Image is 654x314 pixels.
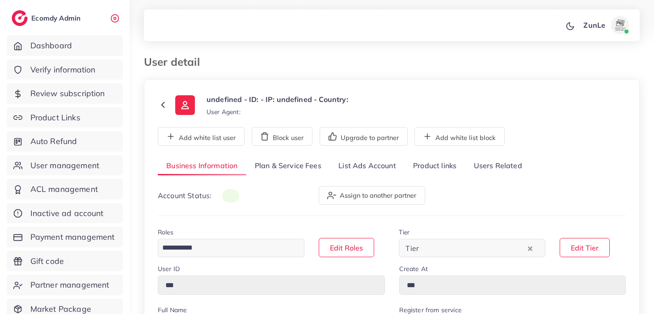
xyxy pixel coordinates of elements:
[578,16,633,34] a: ZunLeavatar
[12,10,83,26] a: logoEcomdy Admin
[246,157,330,176] a: Plan & Service Fees
[399,239,545,257] div: Search for option
[252,127,312,146] button: Block user
[414,127,505,146] button: Add white list block
[404,242,421,255] span: Tier
[159,241,293,255] input: Search for option
[31,14,83,22] h2: Ecomdy Admin
[320,127,408,146] button: Upgrade to partner
[30,231,115,243] span: Payment management
[158,228,173,237] label: Roles
[7,83,123,104] a: Review subscription
[30,64,96,76] span: Verify information
[30,183,98,195] span: ACL management
[30,136,77,147] span: Auto Refund
[30,208,104,219] span: Inactive ad account
[158,190,239,201] p: Account Status:
[7,35,123,56] a: Dashboard
[405,157,465,176] a: Product links
[207,107,241,116] small: User Agent:
[7,251,123,272] a: Gift code
[30,40,72,51] span: Dashboard
[144,55,207,68] h3: User detail
[158,127,245,146] button: Add white list user
[30,112,80,123] span: Product Links
[7,203,123,224] a: Inactive ad account
[207,94,348,105] p: undefined - ID: - IP: undefined - Country:
[7,155,123,176] a: User management
[7,107,123,128] a: Product Links
[7,131,123,152] a: Auto Refund
[583,20,605,30] p: ZunLe
[7,59,123,80] a: Verify information
[319,238,374,257] button: Edit Roles
[528,243,532,253] button: Clear Selected
[399,228,409,237] label: Tier
[465,157,530,176] a: Users Related
[319,186,425,205] button: Assign to another partner
[30,255,64,267] span: Gift code
[7,179,123,199] a: ACL management
[158,264,180,273] label: User ID
[12,10,28,26] img: logo
[560,238,610,257] button: Edit Tier
[611,16,629,34] img: avatar
[330,157,405,176] a: List Ads Account
[7,227,123,247] a: Payment management
[30,279,110,291] span: Partner management
[30,160,99,171] span: User management
[175,95,195,115] img: ic-user-info.36bf1079.svg
[422,241,526,255] input: Search for option
[399,264,428,273] label: Create At
[30,88,105,99] span: Review subscription
[158,157,246,176] a: Business Information
[7,275,123,295] a: Partner management
[158,239,304,257] div: Search for option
